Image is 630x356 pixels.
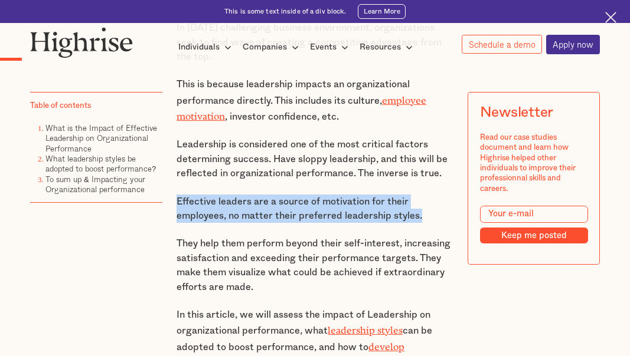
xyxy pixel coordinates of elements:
[358,4,406,19] a: Learn More
[479,104,553,121] div: Newsletter
[224,7,347,17] div: This is some text inside of a div block.
[479,228,587,243] input: Keep me posted
[479,206,587,244] form: Modal Form
[328,325,403,331] a: leadership styles
[177,236,453,294] p: They help them perform beyond their self-interest, increasing satisfaction and exceeding their pe...
[30,27,133,58] img: Highrise logo
[45,153,156,174] a: What leadership styles be adopted to boost performance?
[177,77,453,124] p: This is because leadership impacts an organizational performance directly. This includes its cult...
[178,40,220,54] div: Individuals
[310,40,352,54] div: Events
[479,133,587,194] div: Read our case studies document and learn how Highrise helped other individuals to improve their p...
[178,40,235,54] div: Individuals
[177,195,453,223] p: Effective leaders are a source of motivation for their employees, no matter their preferred leade...
[45,173,145,195] a: To sum up & Impacting your Organizational performance
[605,12,617,24] img: Cross icon
[310,40,337,54] div: Events
[243,40,302,54] div: Companies
[360,40,416,54] div: Resources
[360,40,401,54] div: Resources
[546,35,600,54] a: Apply now
[45,122,157,154] a: What is the Impact of Effective Leadership on Organizational Performance
[30,101,91,111] div: Table of contents
[243,40,287,54] div: Companies
[177,137,453,180] p: Leadership is considered one of the most critical factors determining success. Have sloppy leader...
[462,35,542,54] a: Schedule a demo
[479,206,587,223] input: Your e-mail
